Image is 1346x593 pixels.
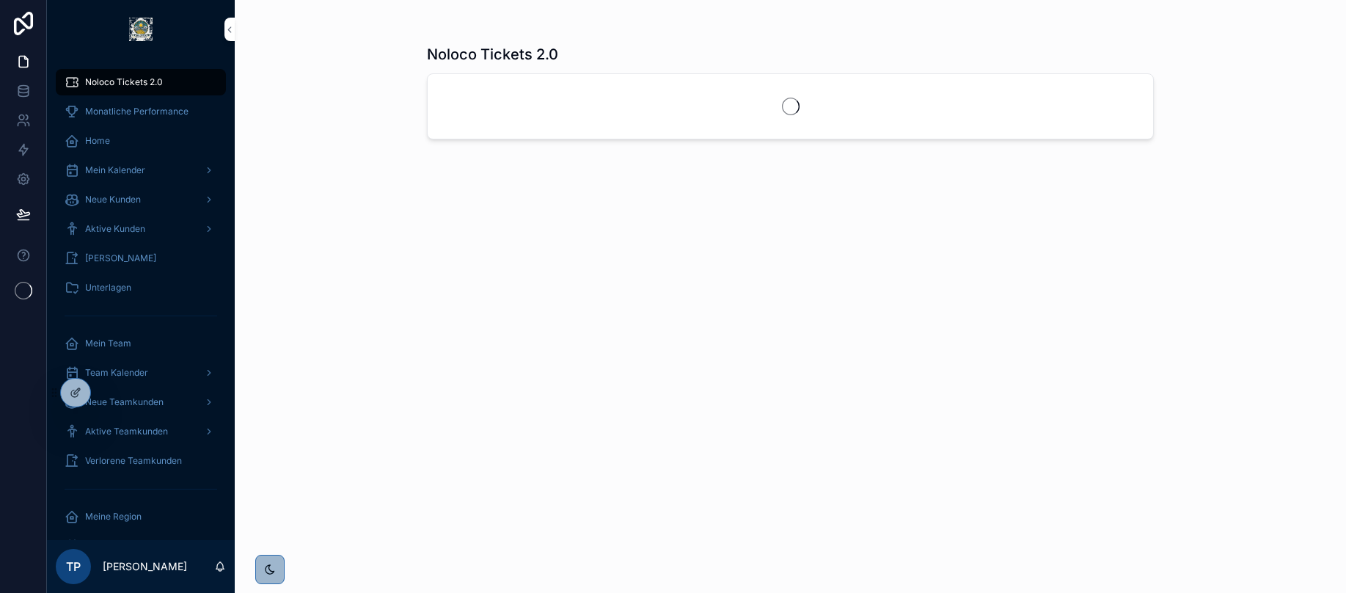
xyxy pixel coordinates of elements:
[85,106,189,117] span: Monatliche Performance
[85,194,141,205] span: Neue Kunden
[56,186,226,213] a: Neue Kunden
[56,418,226,445] a: Aktive Teamkunden
[85,511,142,523] span: Meine Region
[85,282,131,294] span: Unterlagen
[56,245,226,272] a: [PERSON_NAME]
[56,274,226,301] a: Unterlagen
[56,69,226,95] a: Noloco Tickets 2.0
[85,426,168,437] span: Aktive Teamkunden
[85,252,156,264] span: [PERSON_NAME]
[85,135,110,147] span: Home
[85,76,163,88] span: Noloco Tickets 2.0
[427,44,558,65] h1: Noloco Tickets 2.0
[47,59,235,540] div: scrollable content
[85,223,145,235] span: Aktive Kunden
[56,389,226,415] a: Neue Teamkunden
[56,503,226,530] a: Meine Region
[103,559,187,574] p: [PERSON_NAME]
[85,367,148,379] span: Team Kalender
[56,157,226,183] a: Mein Kalender
[56,360,226,386] a: Team Kalender
[56,128,226,154] a: Home
[66,558,81,575] span: TP
[85,396,164,408] span: Neue Teamkunden
[129,18,153,41] img: App logo
[85,455,182,467] span: Verlorene Teamkunden
[56,330,226,357] a: Mein Team
[56,448,226,474] a: Verlorene Teamkunden
[85,338,131,349] span: Mein Team
[56,98,226,125] a: Monatliche Performance
[56,216,226,242] a: Aktive Kunden
[85,164,145,176] span: Mein Kalender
